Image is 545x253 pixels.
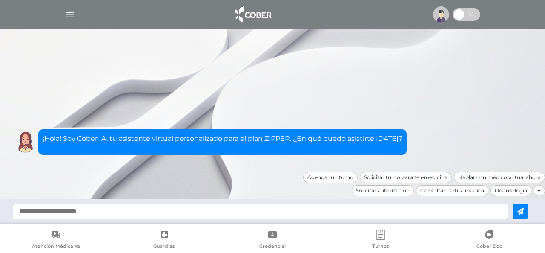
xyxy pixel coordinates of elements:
[435,230,543,251] a: Cober Doc
[454,172,545,183] div: Hablar con médico virtual ahora
[259,243,286,251] span: Credencial
[433,6,449,23] img: profile-placeholder.svg
[352,185,414,196] div: Solicitar autorización
[2,230,110,251] a: Atención Médica Ya
[110,230,218,251] a: Guardias
[153,243,175,251] span: Guardias
[43,134,402,144] p: ¡Hola! Soy Cober IA, tu asistente virtual personalizado para el plan ZIPPER. ¿En qué puedo asisti...
[490,185,531,196] div: Odontología
[230,4,275,25] img: logo_cober_home-white.png
[416,185,488,196] div: Consultar cartilla médica
[32,243,80,251] span: Atención Médica Ya
[303,172,358,183] div: Agendar un turno
[360,172,452,183] div: Solicitar turno para telemedicina
[327,230,435,251] a: Turnos
[476,243,502,251] span: Cober Doc
[65,9,75,20] img: Cober_menu-lines-white.svg
[372,243,389,251] span: Turnos
[15,131,36,153] img: Cober IA
[218,230,327,251] a: Credencial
